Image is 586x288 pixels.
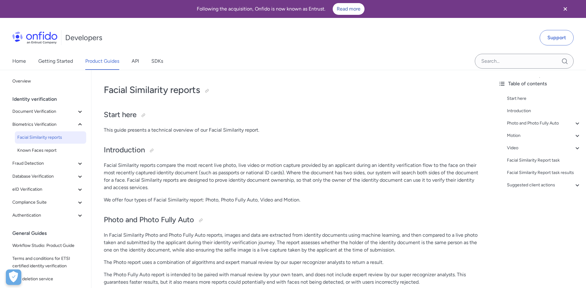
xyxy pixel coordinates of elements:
[507,107,581,115] a: Introduction
[151,53,163,70] a: SDKs
[6,269,21,285] button: Open Preferences
[12,160,76,167] span: Fraud Detection
[104,162,481,191] p: Facial Similarity reports compare the most recent live photo, live video or motion capture provid...
[12,212,76,219] span: Authentication
[104,145,481,155] h2: Introduction
[10,170,86,183] button: Database Verification
[15,144,86,157] a: Known Faces report
[10,196,86,209] button: Compliance Suite
[38,53,73,70] a: Getting Started
[12,186,76,193] span: eID Verification
[7,3,554,15] div: Following the acquisition, Onfido is now known as Entrust.
[132,53,139,70] a: API
[12,78,84,85] span: Overview
[507,120,581,127] a: Photo and Photo Fully Auto
[10,252,86,272] a: Terms and conditions for ETSI certified identity verification
[562,5,569,13] svg: Close banner
[507,144,581,152] a: Video
[104,215,481,225] h2: Photo and Photo Fully Auto
[104,259,481,266] p: The Photo report uses a combination of algorithms and expert manual review by our super recognize...
[12,93,89,105] div: Identity verification
[333,3,365,15] a: Read more
[498,80,581,87] div: Table of contents
[507,169,581,176] a: Facial Similarity Report task results
[10,273,86,285] a: Data deletion service
[104,271,481,286] p: The Photo Fully Auto report is intended to be paired with manual review by your own team, and doe...
[12,53,26,70] a: Home
[12,255,84,270] span: Terms and conditions for ETSI certified identity verification
[10,209,86,222] button: Authentication
[12,121,76,128] span: Biometrics Verification
[12,227,89,239] div: General Guides
[10,183,86,196] button: eID Verification
[507,157,581,164] a: Facial Similarity Report task
[12,199,76,206] span: Compliance Suite
[554,1,577,17] button: Close banner
[10,118,86,131] button: Biometrics Verification
[17,147,84,154] span: Known Faces report
[17,134,84,141] span: Facial Similarity reports
[12,242,84,249] span: Workflow Studio: Product Guide
[6,269,21,285] div: Cookie Preferences
[10,105,86,118] button: Document Verification
[15,131,86,144] a: Facial Similarity reports
[104,110,481,120] h2: Start here
[10,75,86,87] a: Overview
[104,231,481,254] p: In Facial Similarity Photo and Photo Fully Auto reports, images and data are extracted from ident...
[10,157,86,170] button: Fraud Detection
[65,33,102,43] h1: Developers
[104,84,481,96] h1: Facial Similarity reports
[12,275,84,283] span: Data deletion service
[12,108,76,115] span: Document Verification
[12,173,76,180] span: Database Verification
[10,239,86,252] a: Workflow Studio: Product Guide
[104,126,481,134] p: This guide presents a technical overview of our Facial Similarity report.
[507,132,581,139] a: Motion
[12,32,57,44] img: Onfido Logo
[104,196,481,204] p: We offer four types of Facial Similarity report: Photo, Photo Fully Auto, Video and Motion.
[507,181,581,189] a: Suggested client actions
[540,30,574,45] a: Support
[85,53,119,70] a: Product Guides
[475,54,574,69] input: Onfido search input field
[507,95,581,102] a: Start here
